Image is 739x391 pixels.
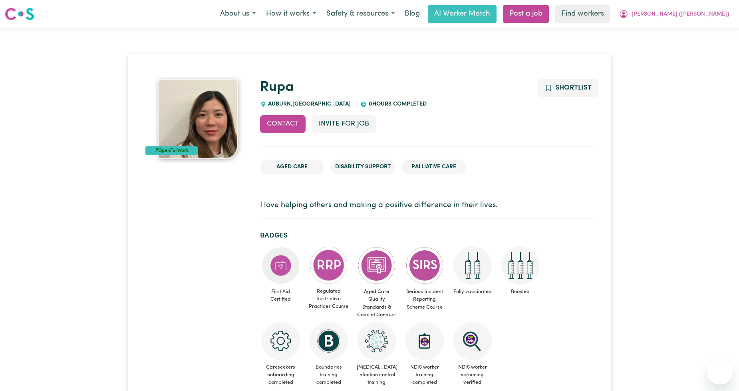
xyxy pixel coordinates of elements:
[321,6,400,22] button: Safety & resources
[5,7,34,21] img: Careseekers logo
[405,322,444,360] img: CS Academy: Introduction to NDIS Worker Training course completed
[404,285,445,314] span: Serious Incident Reporting Scheme Course
[158,79,238,159] img: Rupa
[632,10,729,19] span: [PERSON_NAME] ([PERSON_NAME])
[260,115,306,133] button: Contact
[260,285,302,306] span: First Aid Certified
[310,246,348,284] img: CS Academy: Regulated Restrictive Practices course completed
[356,360,397,390] span: [MEDICAL_DATA] infection control training
[260,160,324,175] li: Aged Care
[402,160,466,175] li: Palliative care
[404,360,445,390] span: NDIS worker training completed
[308,360,350,390] span: Boundaries training completed
[453,246,492,285] img: Care and support worker has received 2 doses of COVID-19 vaccine
[367,101,427,107] span: 0 hours completed
[503,5,549,23] a: Post a job
[356,285,397,322] span: Aged Care Quality Standards & Code of Conduct
[260,231,594,240] h2: Badges
[330,160,395,175] li: Disability Support
[501,246,540,285] img: Care and support worker has received booster dose of COVID-19 vaccination
[260,200,594,211] p: I love helping others and making a positive difference in their lives.
[555,5,610,23] a: Find workers
[260,360,302,390] span: Careseekers onboarding completed
[312,115,376,133] button: Invite for Job
[261,6,321,22] button: How it works
[215,6,261,22] button: About us
[262,246,300,285] img: Care and support worker has completed First Aid Certification
[538,79,598,97] button: Add to shortlist
[400,5,425,23] a: Blog
[5,5,34,23] a: Careseekers logo
[145,79,250,159] a: Rupa's profile picture'#OpenForWork
[500,285,541,299] span: Boosted
[310,322,348,360] img: CS Academy: Boundaries in care and support work course completed
[262,322,300,360] img: CS Academy: Careseekers Onboarding course completed
[308,284,350,314] span: Regulated Restrictive Practices Course
[358,246,396,285] img: CS Academy: Aged Care Quality Standards & Code of Conduct course completed
[453,322,492,360] img: NDIS Worker Screening Verified
[614,6,734,22] button: My Account
[260,80,294,94] a: Rupa
[452,360,493,390] span: NDIS worker screening verified
[555,84,592,91] span: Shortlist
[358,322,396,360] img: CS Academy: COVID-19 Infection Control Training course completed
[452,285,493,299] span: Fully vaccinated
[145,146,198,155] div: #OpenForWork
[428,5,497,23] a: AI Worker Match
[266,101,351,107] span: AUBURN , [GEOGRAPHIC_DATA]
[405,246,444,285] img: CS Academy: Serious Incident Reporting Scheme course completed
[707,359,733,385] iframe: Button to launch messaging window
